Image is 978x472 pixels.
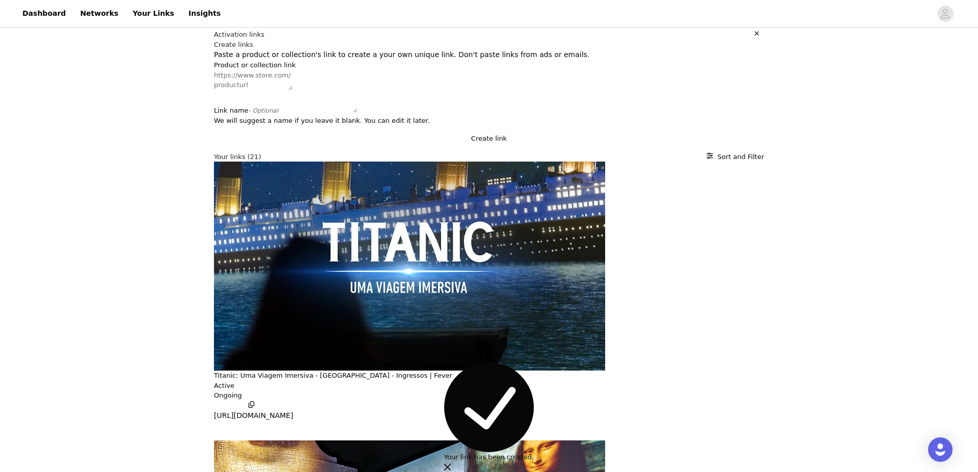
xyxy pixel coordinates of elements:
p: Active [214,381,234,391]
img: Titanic: Uma Viagem Imersiva - São Paulo - Ingressos | Fever [214,162,605,371]
span: - Optional [249,107,279,114]
p: [URL][DOMAIN_NAME] [214,410,293,421]
a: Networks [74,2,124,25]
a: Your Links [126,2,180,25]
h2: Your links (21) [214,152,261,162]
a: Insights [182,2,227,25]
div: We will suggest a name if you leave it blank. You can edit it later. [214,116,764,126]
button: Sort and Filter [707,152,764,162]
button: Create link [214,134,764,144]
label: Link name [214,107,279,114]
a: Dashboard [16,2,72,25]
div: Open Intercom Messenger [928,437,953,462]
button: Titanic: Uma Viagem Imersiva - [GEOGRAPHIC_DATA] - Ingressos | Fever [214,371,452,381]
h1: Activation links [214,30,264,40]
button: [URL][DOMAIN_NAME] [214,401,293,422]
p: Ongoing [214,390,764,401]
label: Product or collection link [214,61,295,69]
h2: Create links [214,40,764,50]
p: Paste a product or collection's link to create a your own unique link. Don't paste links from ads... [214,49,764,60]
div: avatar [940,6,950,22]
